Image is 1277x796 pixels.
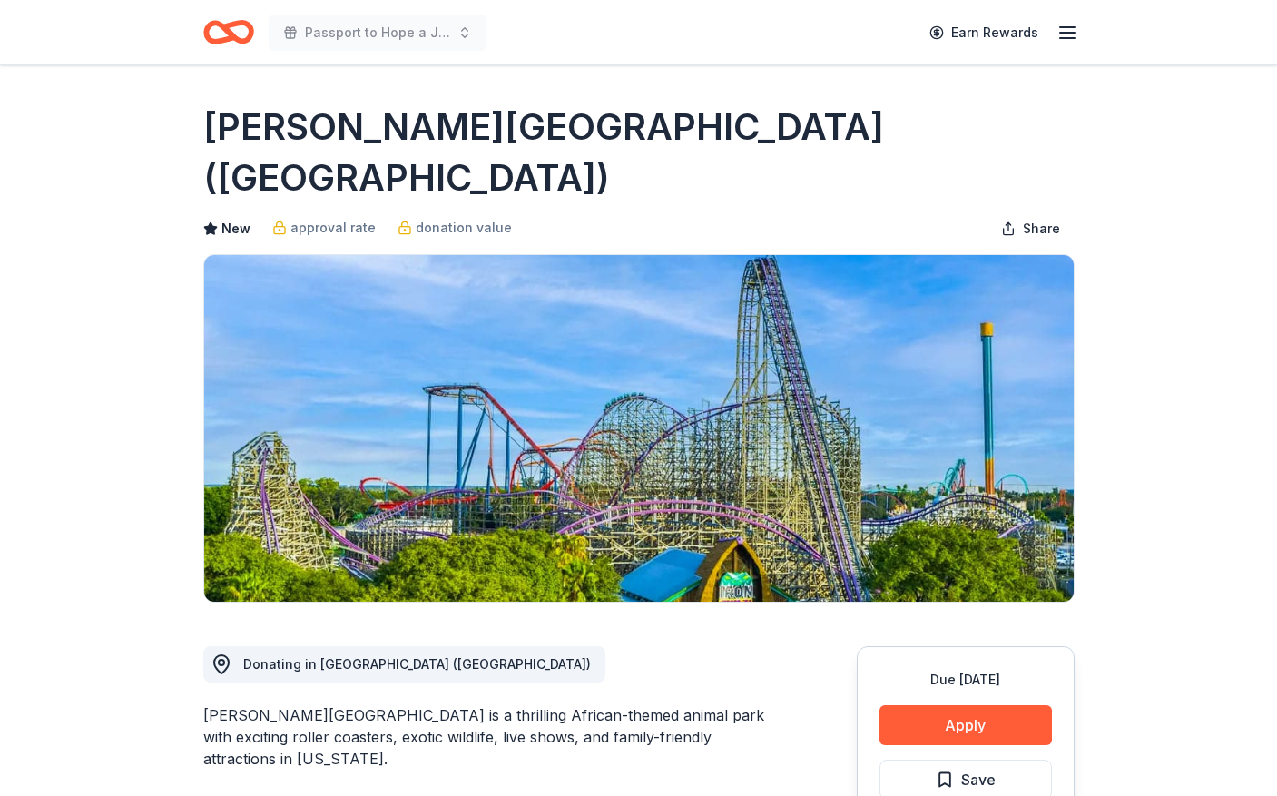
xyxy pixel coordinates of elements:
img: Image for Busch Gardens (Tampa) [204,255,1074,602]
a: donation value [398,217,512,239]
span: donation value [416,217,512,239]
div: Due [DATE] [879,669,1052,691]
button: Passport to Hope a Journey of Progress [269,15,486,51]
span: approval rate [290,217,376,239]
span: New [221,218,250,240]
button: Apply [879,705,1052,745]
span: Save [961,768,996,791]
div: [PERSON_NAME][GEOGRAPHIC_DATA] is a thrilling African-themed animal park with exciting roller coa... [203,704,770,770]
span: Share [1023,218,1060,240]
h1: [PERSON_NAME][GEOGRAPHIC_DATA] ([GEOGRAPHIC_DATA]) [203,102,1075,203]
a: Earn Rewards [918,16,1049,49]
a: Home [203,11,254,54]
button: Share [987,211,1075,247]
span: Passport to Hope a Journey of Progress [305,22,450,44]
span: Donating in [GEOGRAPHIC_DATA] ([GEOGRAPHIC_DATA]) [243,656,591,672]
a: approval rate [272,217,376,239]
